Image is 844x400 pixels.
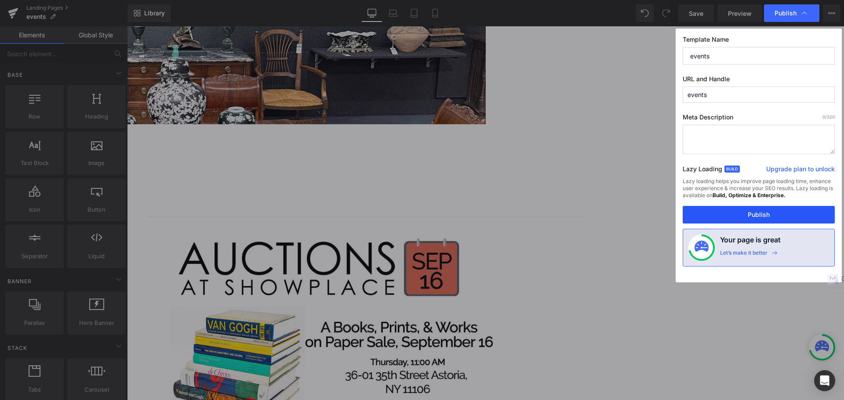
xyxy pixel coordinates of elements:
span: Publish [775,9,797,17]
h4: Your page is great [720,234,781,249]
strong: Build, Optimize & Enterprise. [713,192,786,198]
span: /320 [822,114,835,119]
img: onboarding-status.svg [695,241,709,255]
div: Lazy loading helps you improve page loading time, enhance user experience & increase your SEO res... [683,178,835,206]
a: Upgrade plan to unlock [766,165,835,177]
label: Template Name [683,36,835,47]
label: Meta Description [683,113,835,125]
div: Open Intercom Messenger [814,370,835,391]
label: Lazy Loading [683,163,722,178]
label: URL and Handle [683,75,835,86]
span: Build [724,166,740,173]
button: Publish [683,206,835,223]
span: 0 [822,114,825,119]
div: Let’s make it better [720,249,768,261]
